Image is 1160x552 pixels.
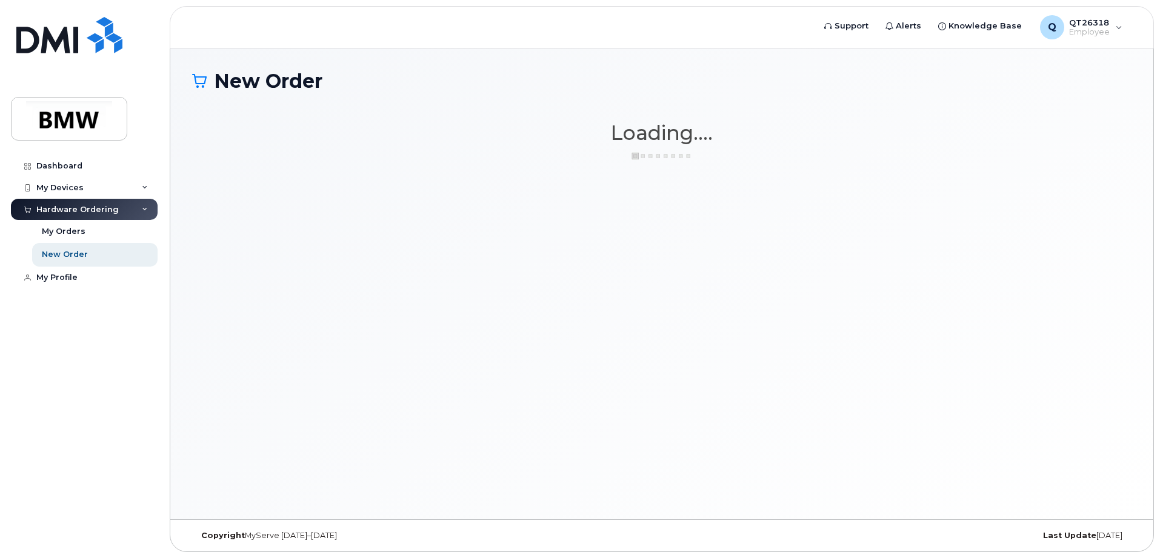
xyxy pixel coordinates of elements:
div: MyServe [DATE]–[DATE] [192,531,505,540]
h1: New Order [192,70,1132,91]
strong: Last Update [1043,531,1096,540]
img: ajax-loader-3a6953c30dc77f0bf724df975f13086db4f4c1262e45940f03d1251963f1bf2e.gif [632,151,692,161]
strong: Copyright [201,531,245,540]
div: [DATE] [818,531,1132,540]
h1: Loading.... [192,122,1132,144]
